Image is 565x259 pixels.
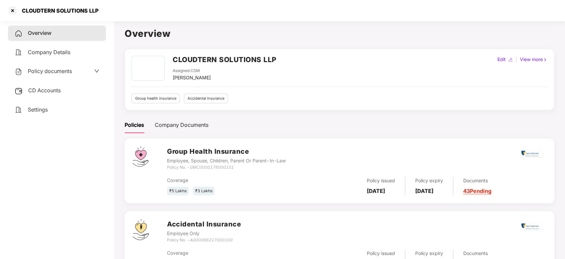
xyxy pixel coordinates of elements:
[94,68,99,74] span: down
[167,164,286,171] div: Policy No. -
[15,87,23,95] img: svg+xml;base64,PHN2ZyB3aWR0aD0iMjUiIGhlaWdodD0iMjQiIHZpZXdCb3g9IjAgMCAyNSAyNCIgZmlsbD0ibm9uZSIgeG...
[496,56,507,63] div: Edit
[173,68,211,74] div: Assigned CSM
[133,146,148,167] img: svg+xml;base64,PHN2ZyB4bWxucz0iaHR0cDovL3d3dy53My5vcmcvMjAwMC9zdmciIHdpZHRoPSI0Ny43MTQiIGhlaWdodD...
[167,219,241,229] h3: Accidental Insurance
[508,57,513,62] img: editIcon
[28,30,51,36] span: Overview
[184,94,228,103] div: Accidental insurance
[125,26,554,41] h1: Overview
[15,106,23,114] img: svg+xml;base64,PHN2ZyB4bWxucz0iaHR0cDovL3d3dy53My5vcmcvMjAwMC9zdmciIHdpZHRoPSIyNCIgaGVpZ2h0PSIyNC...
[190,237,232,242] i: AG00066217000100
[415,177,443,184] div: Policy expiry
[463,188,491,194] a: 43 Pending
[415,188,433,194] b: [DATE]
[367,177,395,184] div: Policy issued
[520,222,544,230] img: rsi.png
[15,48,23,56] img: svg+xml;base64,PHN2ZyB4bWxucz0iaHR0cDovL3d3dy53My5vcmcvMjAwMC9zdmciIHdpZHRoPSIyNCIgaGVpZ2h0PSIyNC...
[173,74,211,81] div: [PERSON_NAME]
[133,219,149,240] img: svg+xml;base64,PHN2ZyB4bWxucz0iaHR0cDovL3d3dy53My5vcmcvMjAwMC9zdmciIHdpZHRoPSI0OS4zMjEiIGhlaWdodD...
[125,121,144,129] div: Policies
[193,187,215,196] div: ₹3 Lakhs
[167,187,189,196] div: ₹5 Lakhs
[28,49,70,55] span: Company Details
[15,30,23,38] img: svg+xml;base64,PHN2ZyB4bWxucz0iaHR0cDovL3d3dy53My5vcmcvMjAwMC9zdmciIHdpZHRoPSIyNCIgaGVpZ2h0PSIyNC...
[543,57,547,62] img: rightIcon
[15,68,23,76] img: svg+xml;base64,PHN2ZyB4bWxucz0iaHR0cDovL3d3dy53My5vcmcvMjAwMC9zdmciIHdpZHRoPSIyNCIgaGVpZ2h0PSIyNC...
[167,230,241,237] div: Employee Only
[190,165,234,170] i: GMC0000176000101
[28,106,48,113] span: Settings
[18,7,98,14] div: CLOUDTERN SOLUTIONS LLP
[520,149,544,158] img: rsi.png
[167,237,241,243] div: Policy No. -
[132,94,180,103] div: Group health insurance
[167,146,286,157] h3: Group Health Insurance
[463,250,491,257] div: Documents
[167,177,294,184] div: Coverage
[519,56,549,63] div: View more
[167,157,286,164] div: Employee, Spouse, Children, Parent Or Parent-In-Law
[155,121,208,129] div: Company Documents
[415,250,443,257] div: Policy expiry
[28,87,61,94] span: CD Accounts
[167,249,294,257] div: Coverage
[28,68,72,74] span: Policy documents
[463,177,491,184] div: Documents
[367,188,385,194] b: [DATE]
[367,250,395,257] div: Policy issued
[514,56,519,63] div: |
[173,54,277,65] h2: CLOUDTERN SOLUTIONS LLP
